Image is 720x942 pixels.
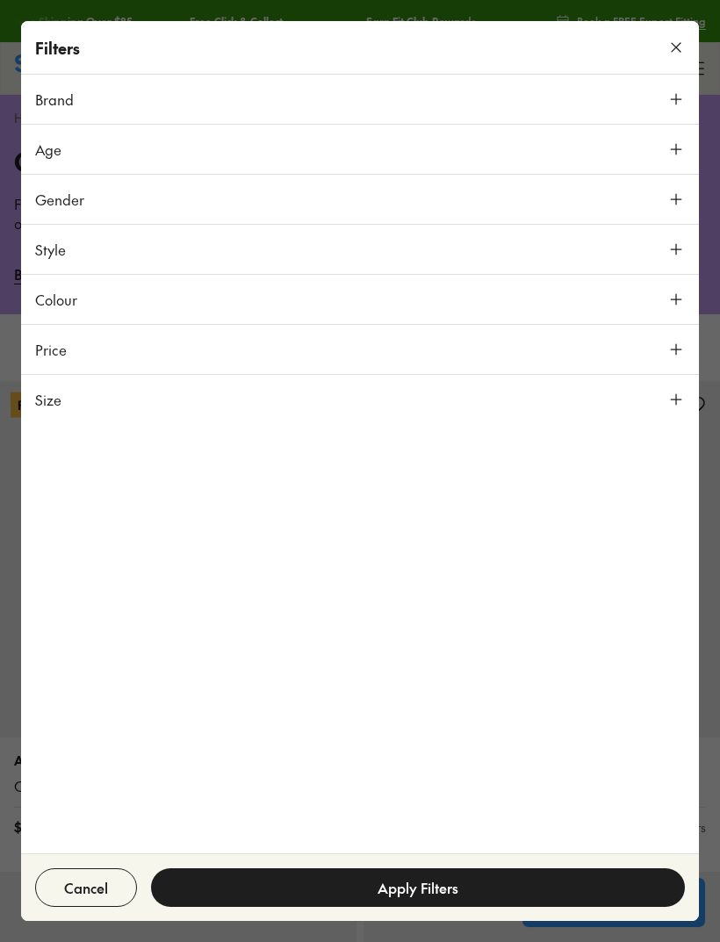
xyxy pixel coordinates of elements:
[14,255,92,293] a: Black Sports
[21,325,699,374] button: Price
[151,868,685,907] button: Apply Filters
[11,391,78,417] p: Fan Fave
[35,139,61,160] span: Age
[14,195,706,234] p: For girls starting school and seeking a stylish and reliable pair of school sports shoes, look no...
[35,289,77,310] span: Colour
[21,175,699,224] button: Gender
[14,818,50,837] span: $ 79.95
[35,389,61,410] span: Size
[35,868,137,907] button: Cancel
[35,239,66,260] span: Style
[14,777,342,796] a: Contend 9 Black Pre-School
[577,13,706,29] span: Book a FREE Expert Fitting
[15,53,127,83] a: Shoes & Sox
[18,824,88,889] iframe: Gorgias live chat messenger
[21,375,699,424] button: Size
[35,36,80,60] p: Filters
[14,141,706,181] h1: Girls' Sport Shoes
[21,225,699,274] button: Style
[35,89,74,110] span: Brand
[14,109,47,127] a: Home
[556,5,706,37] a: Book a FREE Expert Fitting
[14,751,342,770] p: Asics
[15,53,127,83] img: SNS_Logo_Responsive.svg
[14,109,706,127] div: > > >
[21,275,699,324] button: Colour
[35,189,84,210] span: Gender
[35,339,67,360] span: Price
[21,75,699,124] button: Brand
[21,125,699,174] button: Age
